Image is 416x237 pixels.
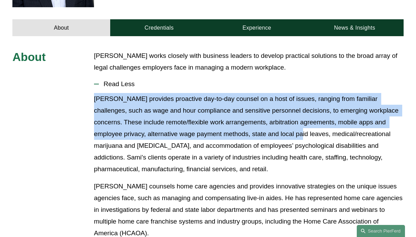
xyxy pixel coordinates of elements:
a: Experience [208,19,306,36]
a: Credentials [110,19,208,36]
a: About [12,19,110,36]
p: [PERSON_NAME] provides proactive day-to-day counsel on a host of issues, ranging from familiar ch... [94,93,404,175]
a: News & Insights [306,19,404,36]
span: Read Less [99,80,404,88]
p: [PERSON_NAME] works closely with business leaders to develop practical solutions to the broad arr... [94,50,404,73]
span: About [12,51,45,63]
button: Read Less [94,75,404,93]
a: Search this site [357,225,405,237]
